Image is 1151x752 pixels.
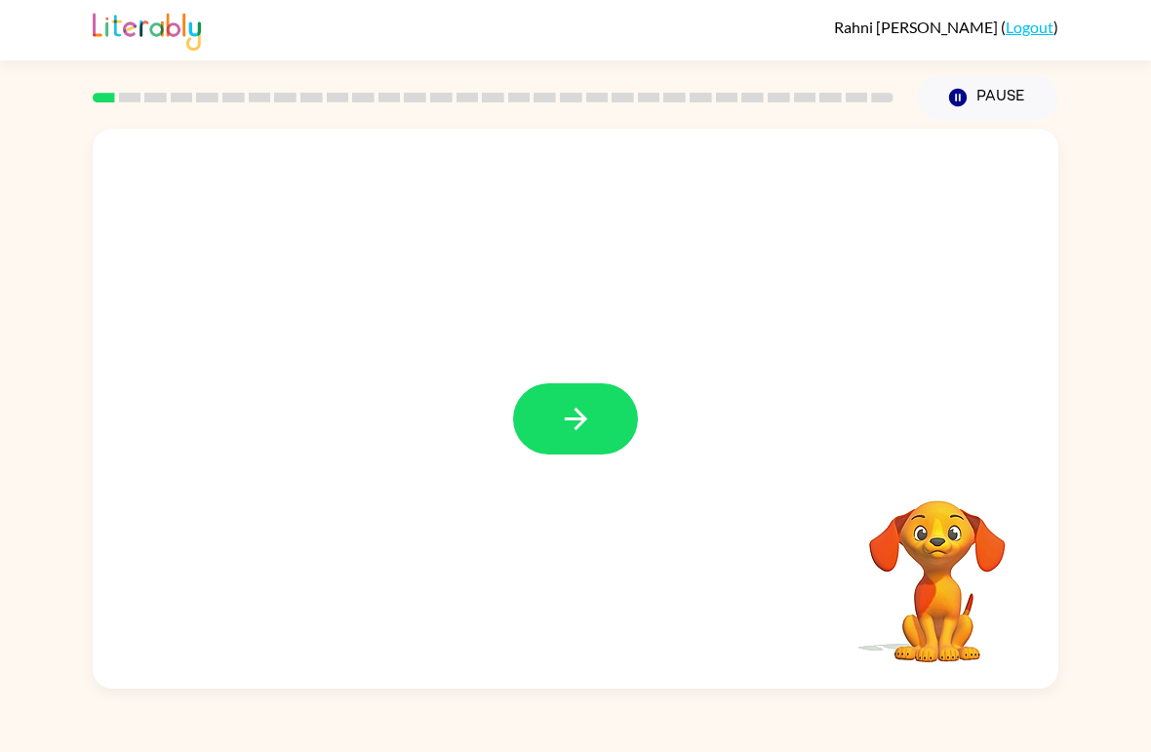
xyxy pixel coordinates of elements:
div: ( ) [834,18,1058,36]
a: Logout [1006,18,1053,36]
img: Literably [93,8,201,51]
span: Rahni [PERSON_NAME] [834,18,1001,36]
video: Your browser must support playing .mp4 files to use Literably. Please try using another browser. [840,470,1035,665]
button: Pause [917,75,1058,120]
